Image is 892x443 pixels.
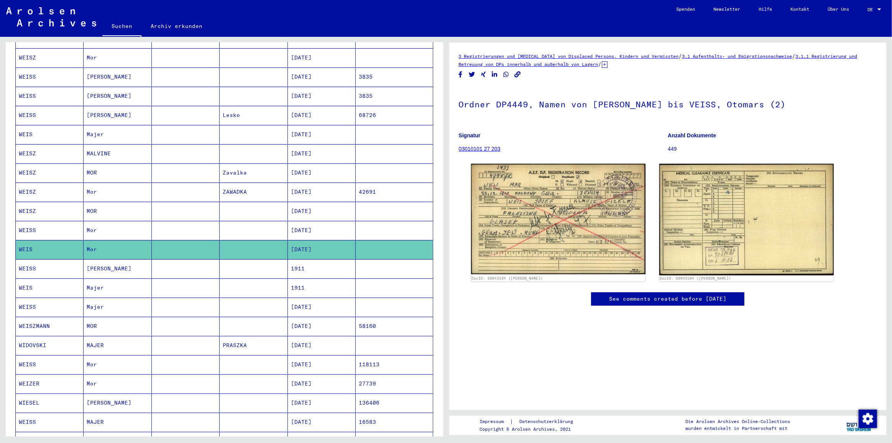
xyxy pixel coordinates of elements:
[220,163,287,182] mat-cell: Zavalka
[288,413,356,431] mat-cell: [DATE]
[102,17,141,37] a: Suchen
[459,53,679,59] a: 3 Registrierungen und [MEDICAL_DATA] von Displaced Persons, Kindern und Vermissten
[356,183,432,201] mat-cell: 42691
[16,259,84,278] mat-cell: WEISS
[16,374,84,393] mat-cell: WEIZER
[84,48,151,67] mat-cell: Mor
[457,70,465,79] button: Share on Facebook
[513,418,582,426] a: Datenschutzerklärung
[84,240,151,259] mat-cell: Mor
[288,278,356,297] mat-cell: 1911
[682,53,792,59] a: 3.1 Aufenthalts- und Emigrationsnachweise
[16,317,84,336] mat-cell: WEISZMANN
[84,68,151,86] mat-cell: [PERSON_NAME]
[16,183,84,201] mat-cell: WEISZ
[84,202,151,221] mat-cell: MOR
[288,317,356,336] mat-cell: [DATE]
[220,106,287,125] mat-cell: Lesko
[16,221,84,240] mat-cell: WEISS
[288,259,356,278] mat-cell: 1911
[16,163,84,182] mat-cell: WEISZ
[356,355,432,374] mat-cell: 118113
[288,144,356,163] mat-cell: [DATE]
[288,183,356,201] mat-cell: [DATE]
[220,183,287,201] mat-cell: ZAWADKA
[468,70,476,79] button: Share on Twitter
[502,70,510,79] button: Share on WhatsApp
[598,61,602,68] span: /
[84,125,151,144] mat-cell: Majer
[16,144,84,163] mat-cell: WEISZ
[288,355,356,374] mat-cell: [DATE]
[356,317,432,336] mat-cell: 58160
[288,163,356,182] mat-cell: [DATE]
[867,7,876,12] span: DE
[16,68,84,86] mat-cell: WEISS
[471,276,543,280] a: DocID: 69643194 ([PERSON_NAME])
[845,415,874,435] img: yv_logo.png
[668,132,716,138] b: Anzahl Dokumente
[141,17,212,35] a: Archiv erkunden
[288,87,356,105] mat-cell: [DATE]
[685,425,790,432] p: wurden entwickelt in Partnerschaft mit
[459,87,877,120] h1: Ordner DP4449, Namen von [PERSON_NAME] bis VEISS, Otomars (2)
[84,336,151,355] mat-cell: MAJER
[220,336,287,355] mat-cell: PRASZKA
[16,87,84,105] mat-cell: WEISS
[16,336,84,355] mat-cell: WIDOVSKI
[288,48,356,67] mat-cell: [DATE]
[660,276,731,280] a: DocID: 69643194 ([PERSON_NAME])
[84,144,151,163] mat-cell: MALVINE
[288,298,356,316] mat-cell: [DATE]
[16,125,84,144] mat-cell: WEIS
[288,68,356,86] mat-cell: [DATE]
[792,53,796,59] span: /
[356,374,432,393] mat-cell: 27739
[288,202,356,221] mat-cell: [DATE]
[480,426,582,433] p: Copyright © Arolsen Archives, 2021
[288,106,356,125] mat-cell: [DATE]
[480,418,582,426] div: |
[356,413,432,431] mat-cell: 16583
[356,106,432,125] mat-cell: 68726
[16,413,84,431] mat-cell: WEISS
[16,106,84,125] mat-cell: WEISS
[16,202,84,221] mat-cell: WEISZ
[659,164,834,275] img: 002.jpg
[459,132,481,138] b: Signatur
[16,240,84,259] mat-cell: WEIS
[84,183,151,201] mat-cell: Mor
[288,125,356,144] mat-cell: [DATE]
[84,317,151,336] mat-cell: MOR
[491,70,499,79] button: Share on LinkedIn
[859,410,877,428] img: Zustimmung ändern
[84,278,151,297] mat-cell: Majer
[288,374,356,393] mat-cell: [DATE]
[84,163,151,182] mat-cell: MOR
[609,295,726,303] a: See comments created before [DATE]
[84,259,151,278] mat-cell: [PERSON_NAME]
[16,394,84,412] mat-cell: WIESEL
[84,298,151,316] mat-cell: Majer
[16,355,84,374] mat-cell: WEISS
[16,48,84,67] mat-cell: WEISZ
[459,146,501,152] a: 03010101 27 203
[685,418,790,425] p: Die Arolsen Archives Online-Collections
[84,374,151,393] mat-cell: Mor
[84,221,151,240] mat-cell: Mor
[356,87,432,105] mat-cell: 3835
[288,240,356,259] mat-cell: [DATE]
[288,336,356,355] mat-cell: [DATE]
[16,298,84,316] mat-cell: WEISS
[84,106,151,125] mat-cell: [PERSON_NAME]
[668,145,877,153] p: 449
[356,394,432,412] mat-cell: 136406
[514,70,522,79] button: Copy link
[84,355,151,374] mat-cell: Mor
[84,394,151,412] mat-cell: [PERSON_NAME]
[480,418,510,426] a: Impressum
[288,221,356,240] mat-cell: [DATE]
[480,70,488,79] button: Share on Xing
[6,7,96,26] img: Arolsen_neg.svg
[84,413,151,431] mat-cell: MAJER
